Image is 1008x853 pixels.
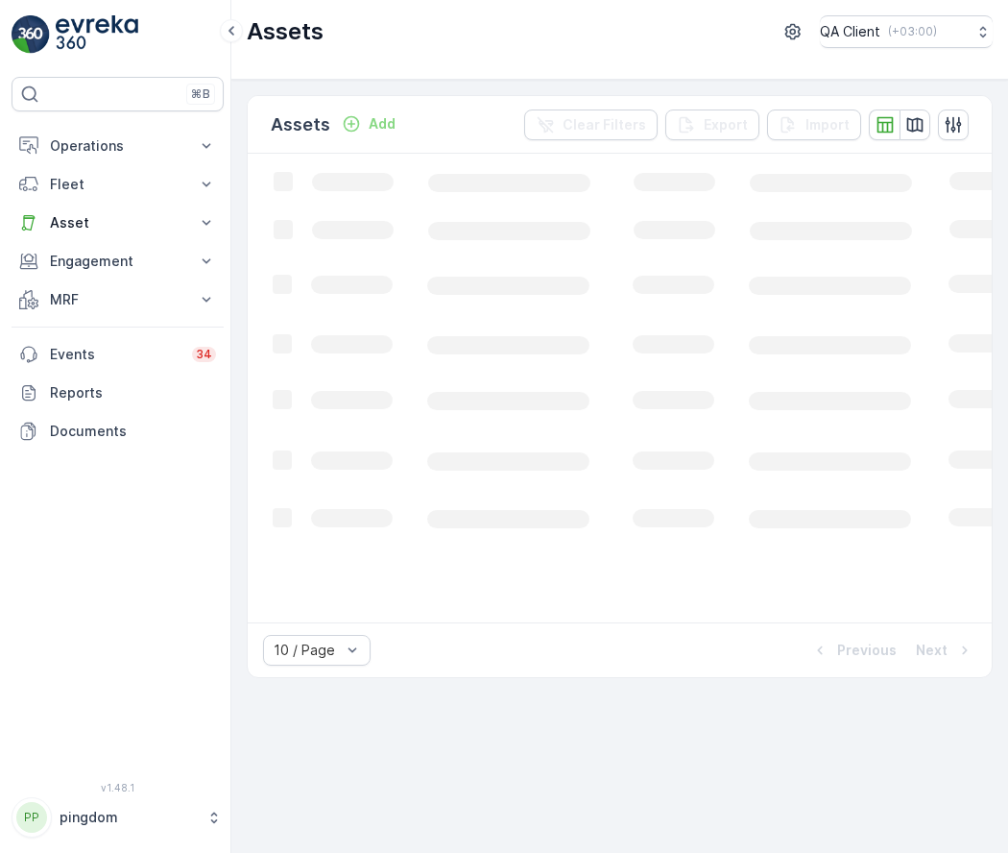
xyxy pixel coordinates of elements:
[888,24,937,39] p: ( +03:00 )
[820,22,880,41] p: QA Client
[12,782,224,793] span: v 1.48.1
[16,802,47,833] div: PP
[50,290,185,309] p: MRF
[914,639,976,662] button: Next
[12,335,224,374] a: Events34
[369,114,396,134] p: Add
[916,641,948,660] p: Next
[767,110,861,140] button: Import
[808,639,899,662] button: Previous
[12,374,224,412] a: Reports
[50,213,185,232] p: Asset
[56,15,138,54] img: logo_light-DOdMpM7g.png
[12,412,224,451] a: Documents
[837,641,897,660] p: Previous
[12,280,224,319] button: MRF
[524,110,658,140] button: Clear Filters
[271,111,330,138] p: Assets
[12,165,224,204] button: Fleet
[563,115,646,134] p: Clear Filters
[50,175,185,194] p: Fleet
[334,112,403,135] button: Add
[50,422,216,441] p: Documents
[805,115,850,134] p: Import
[50,136,185,156] p: Operations
[704,115,748,134] p: Export
[191,86,210,102] p: ⌘B
[12,15,50,54] img: logo
[50,252,185,271] p: Engagement
[12,797,224,838] button: PPpingdom
[665,110,759,140] button: Export
[12,127,224,165] button: Operations
[12,204,224,242] button: Asset
[247,16,324,47] p: Assets
[196,347,212,362] p: 34
[50,383,216,402] p: Reports
[12,242,224,280] button: Engagement
[820,15,993,48] button: QA Client(+03:00)
[50,345,180,364] p: Events
[60,808,197,827] p: pingdom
